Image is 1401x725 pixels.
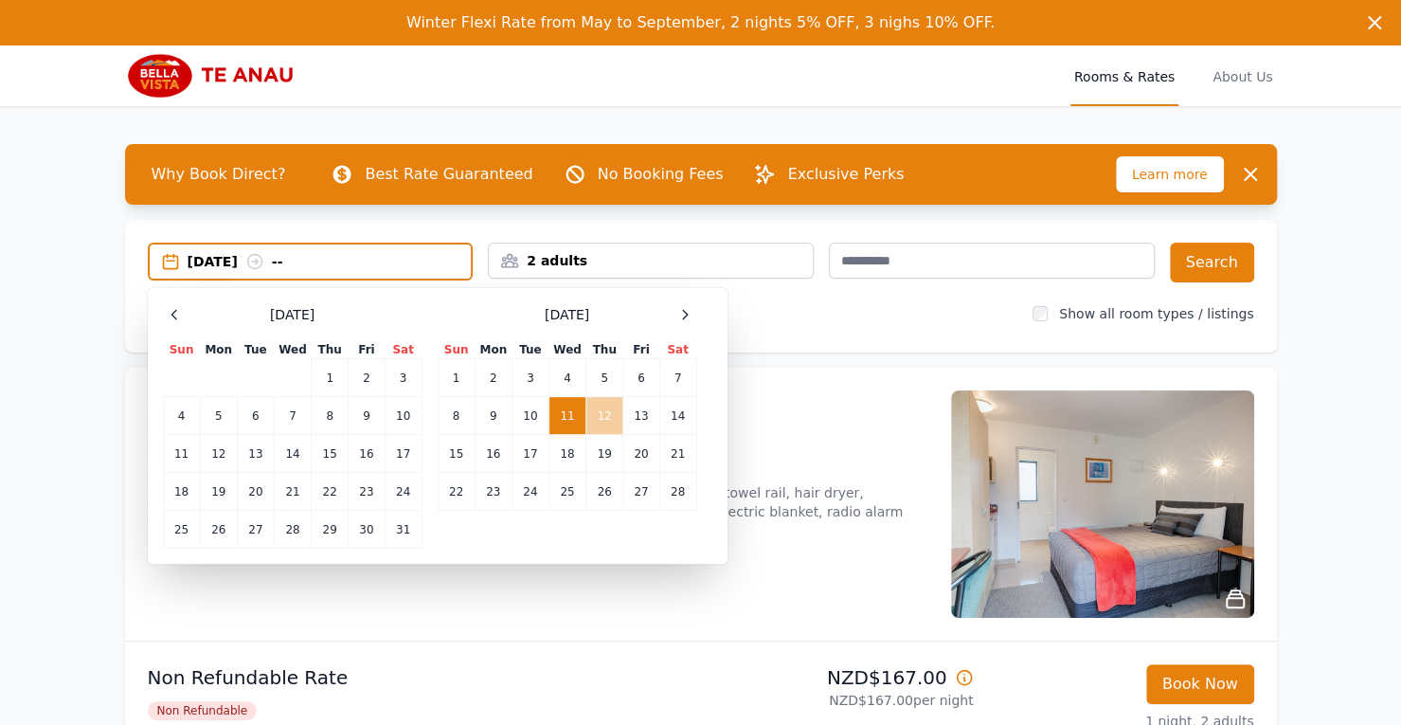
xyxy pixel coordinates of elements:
th: Wed [548,341,585,359]
td: 27 [237,511,274,549]
a: About Us [1209,45,1276,106]
a: Rooms & Rates [1070,45,1178,106]
img: Bella Vista Te Anau [125,53,307,99]
th: Sun [163,341,200,359]
td: 19 [200,473,237,511]
td: 3 [385,359,422,397]
td: 25 [548,473,585,511]
td: 29 [312,511,349,549]
td: 17 [385,435,422,473]
td: 9 [475,397,512,435]
td: 9 [349,397,385,435]
td: 11 [163,435,200,473]
td: 23 [475,473,512,511]
div: 2 adults [489,251,813,270]
button: Book Now [1146,664,1254,704]
td: 13 [623,397,659,435]
td: 31 [385,511,422,549]
td: 18 [548,435,585,473]
td: 12 [200,435,237,473]
div: [DATE] -- [188,252,472,271]
td: 20 [623,435,659,473]
td: 26 [200,511,237,549]
td: 3 [512,359,548,397]
th: Tue [237,341,274,359]
th: Tue [512,341,548,359]
p: No Booking Fees [598,163,724,186]
td: 8 [312,397,349,435]
td: 19 [586,435,623,473]
td: 16 [349,435,385,473]
td: 24 [385,473,422,511]
td: 11 [548,397,585,435]
td: 17 [512,435,548,473]
td: 1 [312,359,349,397]
th: Thu [312,341,349,359]
td: 6 [623,359,659,397]
td: 16 [475,435,512,473]
th: Mon [200,341,237,359]
p: Best Rate Guaranteed [365,163,532,186]
td: 8 [438,397,475,435]
td: 14 [659,397,696,435]
td: 7 [659,359,696,397]
td: 27 [623,473,659,511]
p: Non Refundable Rate [148,664,693,691]
span: Winter Flexi Rate from May to September, 2 nights 5% OFF, 3 nighs 10% OFF. [406,13,995,31]
td: 15 [312,435,349,473]
td: 1 [438,359,475,397]
td: 12 [586,397,623,435]
td: 4 [163,397,200,435]
td: 14 [274,435,311,473]
th: Sat [385,341,422,359]
td: 5 [586,359,623,397]
td: 21 [274,473,311,511]
td: 10 [512,397,548,435]
td: 25 [163,511,200,549]
th: Fri [623,341,659,359]
td: 13 [237,435,274,473]
th: Wed [274,341,311,359]
th: Fri [349,341,385,359]
th: Thu [586,341,623,359]
span: [DATE] [270,305,314,324]
td: 28 [274,511,311,549]
td: 6 [237,397,274,435]
th: Mon [475,341,512,359]
td: 7 [274,397,311,435]
td: 23 [349,473,385,511]
label: Show all room types / listings [1059,306,1253,321]
th: Sun [438,341,475,359]
td: 22 [438,473,475,511]
th: Sat [659,341,696,359]
span: Learn more [1116,156,1224,192]
span: [DATE] [545,305,589,324]
td: 10 [385,397,422,435]
span: Why Book Direct? [136,155,301,193]
td: 30 [349,511,385,549]
td: 26 [586,473,623,511]
td: 2 [475,359,512,397]
td: 24 [512,473,548,511]
button: Search [1170,243,1254,282]
p: Exclusive Perks [787,163,904,186]
p: NZD$167.00 per night [709,691,974,710]
td: 21 [659,435,696,473]
td: 15 [438,435,475,473]
td: 4 [548,359,585,397]
p: NZD$167.00 [709,664,974,691]
td: 2 [349,359,385,397]
td: 5 [200,397,237,435]
td: 22 [312,473,349,511]
td: 28 [659,473,696,511]
td: 20 [237,473,274,511]
td: 18 [163,473,200,511]
span: Non Refundable [148,701,258,720]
